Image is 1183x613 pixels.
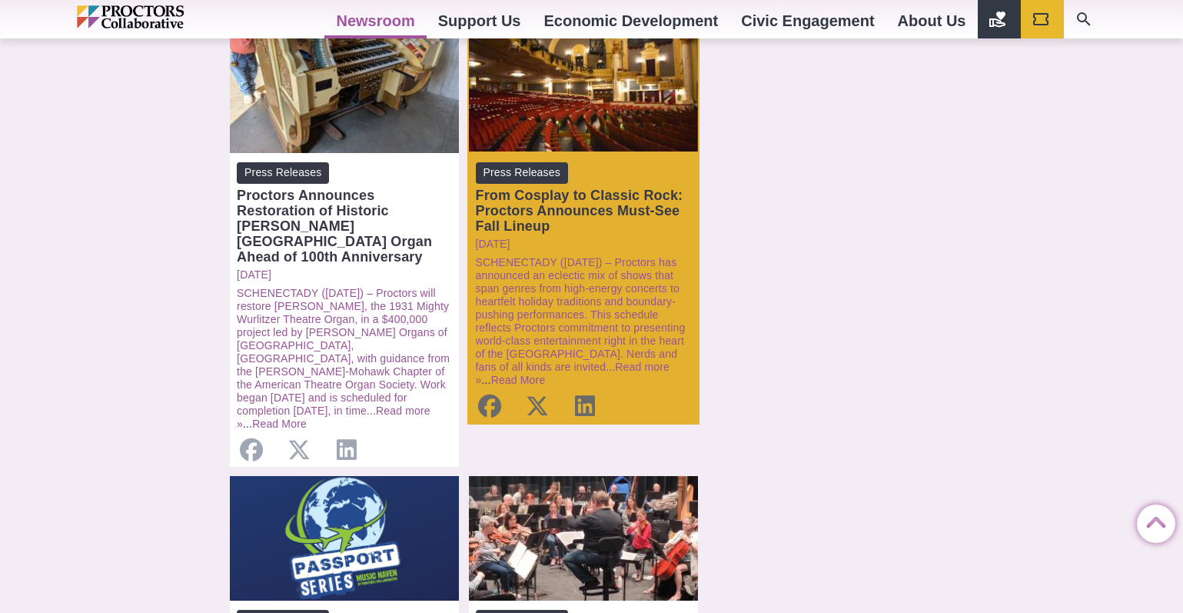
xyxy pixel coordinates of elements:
a: Press Releases Proctors Announces Restoration of Historic [PERSON_NAME][GEOGRAPHIC_DATA] Organ Ah... [237,162,452,264]
a: [DATE] [237,268,452,282]
p: ... [237,287,452,431]
a: Read More [491,374,546,386]
a: Read more » [476,361,670,386]
p: ... [476,256,691,387]
img: Proctors logo [77,5,250,28]
a: Read more » [237,405,430,430]
a: Press Releases From Cosplay to Classic Rock: Proctors Announces Must-See Fall Lineup [476,162,691,233]
a: Back to Top [1137,505,1168,536]
span: Press Releases [237,162,329,183]
span: Press Releases [476,162,568,183]
a: Read More [252,418,307,430]
a: SCHENECTADY ([DATE]) – Proctors has announced an eclectic mix of shows that span genres from high... [476,256,686,373]
a: SCHENECTADY ([DATE]) – Proctors will restore [PERSON_NAME], the 1931 Mighty Wurlitzer Theatre Org... [237,287,450,417]
a: [DATE] [476,238,691,251]
div: Proctors Announces Restoration of Historic [PERSON_NAME][GEOGRAPHIC_DATA] Organ Ahead of 100th An... [237,188,452,265]
div: From Cosplay to Classic Rock: Proctors Announces Must-See Fall Lineup [476,188,691,234]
